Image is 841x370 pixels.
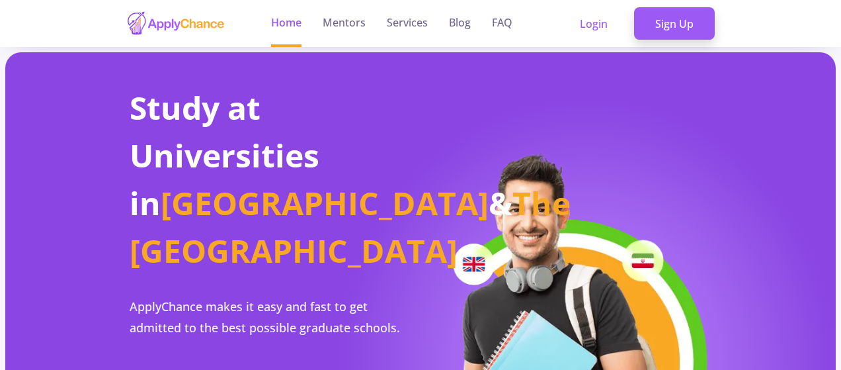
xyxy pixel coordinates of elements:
a: Login [559,7,629,40]
span: Study at Universities in [130,86,319,224]
span: [GEOGRAPHIC_DATA] [161,181,489,224]
span: & [489,181,512,224]
img: applychance logo [126,11,225,36]
span: ApplyChance makes it easy and fast to get admitted to the best possible graduate schools. [130,299,400,336]
a: Sign Up [634,7,715,40]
